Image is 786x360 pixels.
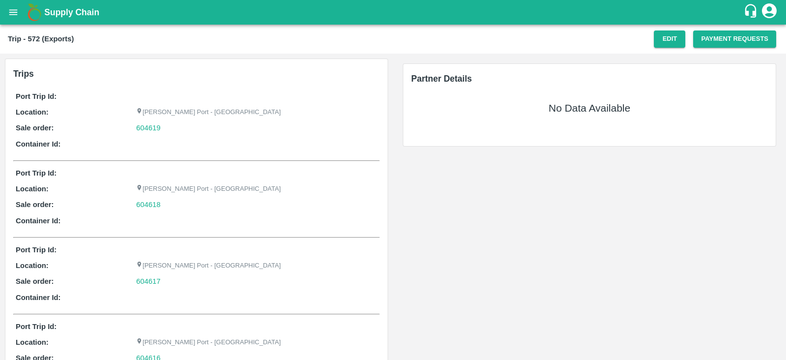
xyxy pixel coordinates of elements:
[8,35,74,43] b: Trip - 572 (Exports)
[16,338,49,346] b: Location:
[16,124,54,132] b: Sale order:
[136,199,161,210] a: 604618
[136,276,161,287] a: 604617
[16,323,56,330] b: Port Trip Id:
[16,185,49,193] b: Location:
[136,122,161,133] a: 604619
[693,30,776,48] button: Payment Requests
[16,201,54,209] b: Sale order:
[44,5,743,19] a: Supply Chain
[2,1,25,24] button: open drawer
[16,246,56,254] b: Port Trip Id:
[16,277,54,285] b: Sale order:
[654,30,685,48] button: Edit
[16,108,49,116] b: Location:
[16,169,56,177] b: Port Trip Id:
[16,262,49,270] b: Location:
[44,7,99,17] b: Supply Chain
[16,217,61,225] b: Container Id:
[136,108,281,117] p: [PERSON_NAME] Port - [GEOGRAPHIC_DATA]
[16,92,56,100] b: Port Trip Id:
[136,184,281,194] p: [PERSON_NAME] Port - [GEOGRAPHIC_DATA]
[549,101,630,115] h5: No Data Available
[743,3,760,21] div: customer-support
[411,74,472,84] span: Partner Details
[25,2,44,22] img: logo
[136,338,281,347] p: [PERSON_NAME] Port - [GEOGRAPHIC_DATA]
[136,261,281,270] p: [PERSON_NAME] Port - [GEOGRAPHIC_DATA]
[13,69,34,79] b: Trips
[16,294,61,301] b: Container Id:
[760,2,778,23] div: account of current user
[16,140,61,148] b: Container Id:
